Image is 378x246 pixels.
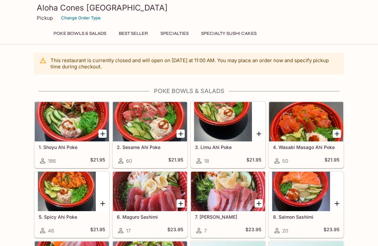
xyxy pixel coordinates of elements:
div: 4. Wasabi Masago Ahi Poke [269,102,343,141]
button: Add 7. Hamachi Sashimi [255,199,263,208]
button: Best Seller [115,29,152,38]
button: Add 8. Salmon Sashimi [333,199,341,208]
a: 5. Spicy Ahi Poke46$21.95 [34,171,109,238]
div: 1. Shoyu Ahi Poke [35,102,109,141]
h5: 3. Limu Ahi Poke [195,144,261,150]
h5: 4. Wasabi Masago Ahi Poke [273,144,339,150]
button: Specialty Sushi Cakes [198,29,260,38]
button: Add 3. Limu Ahi Poke [255,130,263,138]
div: 8. Salmon Sashimi [269,172,343,211]
span: 20 [282,228,288,234]
span: 17 [126,228,131,234]
h5: 7. [PERSON_NAME] [195,214,261,220]
h5: 6. Maguro Sashimi [117,214,183,220]
h3: Aloha Cones [GEOGRAPHIC_DATA] [37,3,341,13]
span: 46 [48,228,54,234]
a: 1. Shoyu Ahi Poke186$21.95 [34,102,109,168]
button: Poke Bowls & Salads [50,29,110,38]
h5: $21.95 [90,227,105,234]
h5: 8. Salmon Sashimi [273,214,339,220]
p: Pickup [37,15,53,21]
h5: 2. Sesame Ahi Poke [117,144,183,150]
h5: $23.95 [167,227,183,234]
h5: 5. Spicy Ahi Poke [39,214,105,220]
div: 2. Sesame Ahi Poke [113,102,187,141]
h5: 1. Shoyu Ahi Poke [39,144,105,150]
button: Add 4. Wasabi Masago Ahi Poke [333,130,341,138]
h5: $23.95 [324,227,339,234]
button: Change Order Type [58,13,104,23]
div: 6. Maguro Sashimi [113,172,187,211]
h5: $23.95 [245,227,261,234]
p: This restaurant is currently closed and will open on [DATE] at 11:00 AM . You may place an order ... [51,57,339,70]
span: 18 [204,158,209,164]
span: 186 [48,158,56,164]
span: 60 [126,158,132,164]
div: 5. Spicy Ahi Poke [35,172,109,211]
span: 7 [204,228,207,234]
h4: Poke Bowls & Salads [34,87,344,95]
h5: $21.95 [246,157,261,165]
button: Add 2. Sesame Ahi Poke [177,130,185,138]
span: 50 [282,158,288,164]
div: 3. Limu Ahi Poke [191,102,265,141]
a: 7. [PERSON_NAME]7$23.95 [191,171,265,238]
button: Add 1. Shoyu Ahi Poke [98,130,107,138]
button: Specialties [157,29,192,38]
a: 4. Wasabi Masago Ahi Poke50$21.95 [269,102,344,168]
a: 3. Limu Ahi Poke18$21.95 [191,102,265,168]
button: Add 5. Spicy Ahi Poke [98,199,107,208]
h5: $21.95 [325,157,339,165]
a: 8. Salmon Sashimi20$23.95 [269,171,344,238]
button: Add 6. Maguro Sashimi [177,199,185,208]
h5: $21.95 [90,157,105,165]
div: 7. Hamachi Sashimi [191,172,265,211]
a: 6. Maguro Sashimi17$23.95 [113,171,187,238]
h5: $21.95 [168,157,183,165]
a: 2. Sesame Ahi Poke60$21.95 [113,102,187,168]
